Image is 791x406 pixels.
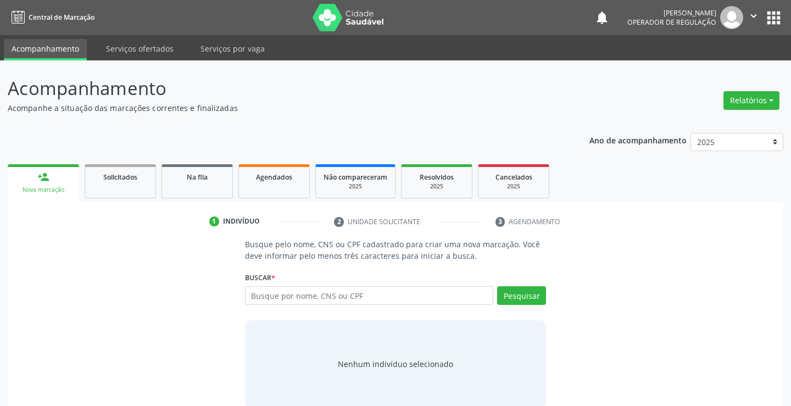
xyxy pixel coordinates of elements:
[193,39,272,58] a: Serviços por vaga
[748,10,760,22] i: 
[495,173,532,182] span: Cancelados
[723,91,779,110] button: Relatórios
[4,39,87,60] a: Acompanhamento
[764,8,783,27] button: apps
[15,186,71,194] div: Nova marcação
[324,173,387,182] span: Não compareceram
[245,269,275,286] label: Buscar
[743,6,764,29] button: 
[209,216,219,226] div: 1
[720,6,743,29] img: img
[420,173,454,182] span: Resolvidos
[98,39,181,58] a: Serviços ofertados
[497,286,546,305] button: Pesquisar
[103,173,137,182] span: Solicitados
[8,102,550,114] p: Acompanhe a situação das marcações correntes e finalizadas
[594,10,610,25] button: notifications
[409,182,464,191] div: 2025
[223,216,260,226] div: Indivíduo
[256,173,292,182] span: Agendados
[486,182,541,191] div: 2025
[37,171,49,183] div: person_add
[338,358,453,370] div: Nenhum indivíduo selecionado
[324,182,387,191] div: 2025
[627,8,716,18] div: [PERSON_NAME]
[8,8,94,26] a: Central de Marcação
[8,75,550,102] p: Acompanhamento
[589,133,687,147] p: Ano de acompanhamento
[187,173,208,182] span: Na fila
[627,18,716,27] span: Operador de regulação
[245,286,494,305] input: Busque por nome, CNS ou CPF
[245,238,547,262] p: Busque pelo nome, CNS ou CPF cadastrado para criar uma nova marcação. Você deve informar pelo men...
[29,13,94,22] span: Central de Marcação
